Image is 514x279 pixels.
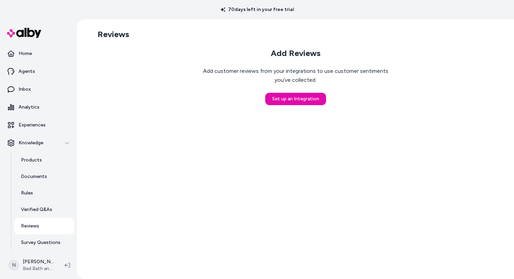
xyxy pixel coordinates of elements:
p: Analytics [19,104,40,111]
span: N [8,260,19,271]
a: Experiences [3,117,74,133]
a: Agents [3,63,74,80]
a: Inbox [3,81,74,98]
p: Reviews [21,223,39,230]
a: Analytics [3,99,74,115]
p: 70 days left in your free trial [216,6,298,13]
p: Verified Q&As [21,206,52,213]
p: Add customer reviews from your integrations to use customer sentiments you’ve collected. [197,67,394,85]
img: alby Logo [7,28,41,38]
button: Knowledge [3,135,74,151]
h2: Reviews [98,29,129,40]
p: Products [21,157,42,164]
p: Knowledge [19,139,43,146]
a: Documents [14,168,74,185]
button: Set up an Integration [265,93,326,105]
button: N[PERSON_NAME]Bed Bath and Beyond [4,254,59,276]
p: [PERSON_NAME] [23,258,54,265]
p: Experiences [19,122,46,129]
a: Survey Questions [14,234,74,251]
h2: Add Reviews [271,48,321,58]
a: Home [3,45,74,62]
a: Reviews [14,218,74,234]
a: Verified Q&As [14,201,74,218]
p: Agents [19,68,35,75]
p: Documents [21,173,47,180]
p: Survey Questions [21,239,60,246]
p: Home [19,50,32,57]
span: Bed Bath and Beyond [23,265,54,272]
p: Inbox [19,86,31,93]
a: Rules [14,185,74,201]
p: Rules [21,190,33,197]
a: Products [14,152,74,168]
